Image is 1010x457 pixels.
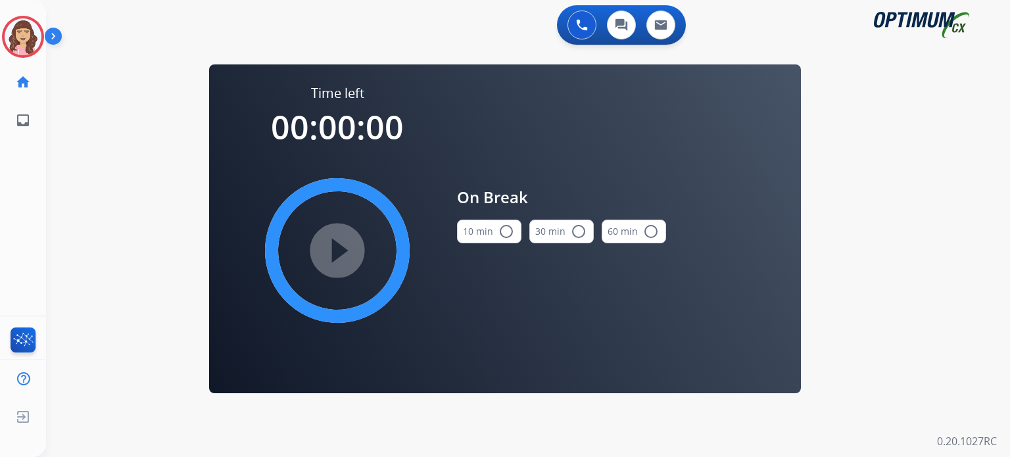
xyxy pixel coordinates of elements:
span: On Break [457,185,666,209]
mat-icon: radio_button_unchecked [571,224,587,239]
button: 10 min [457,220,521,243]
mat-icon: home [15,74,31,90]
button: 60 min [602,220,666,243]
span: 00:00:00 [271,105,404,149]
button: 30 min [529,220,594,243]
p: 0.20.1027RC [937,433,997,449]
span: Time left [311,84,364,103]
mat-icon: inbox [15,112,31,128]
mat-icon: radio_button_unchecked [498,224,514,239]
mat-icon: radio_button_unchecked [643,224,659,239]
img: avatar [5,18,41,55]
